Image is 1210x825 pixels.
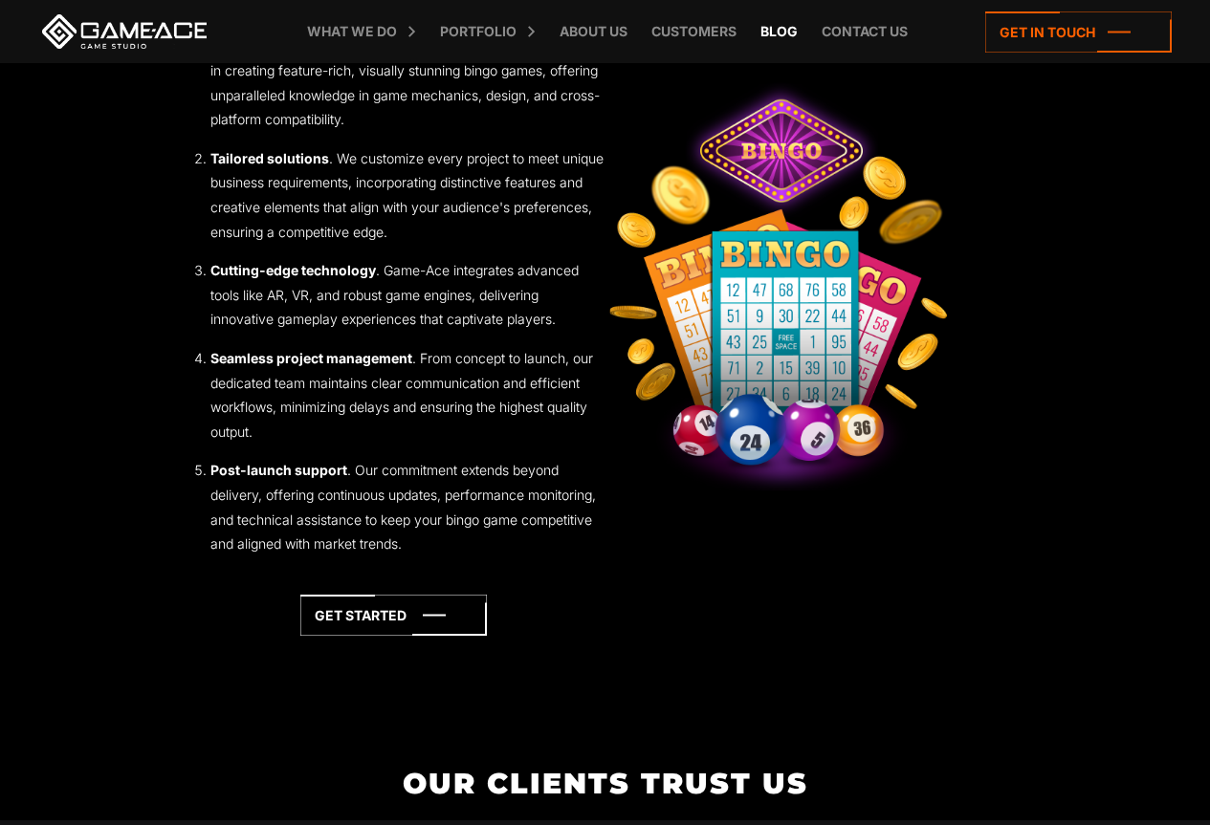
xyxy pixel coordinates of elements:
[985,11,1172,53] a: Get in touch
[210,262,376,278] strong: Cutting-edge technology
[210,462,347,478] strong: Post-launch support
[300,595,487,636] a: Get started
[210,146,605,244] li: . We customize every project to meet unique business requirements, incorporating distinctive feat...
[605,58,958,509] img: Bingo game development benefits
[210,33,605,131] li: . Our experienced team specializes in creating feature-rich, visually stunning bingo games, offer...
[210,258,605,332] li: . Game-Ace integrates advanced tools like AR, VR, and robust game engines, delivering innovative ...
[210,458,605,555] li: . Our commitment extends beyond delivery, offering continuous updates, performance monitoring, an...
[210,346,605,444] li: . From concept to launch, our dedicated team maintains clear communication and efficient workflow...
[210,150,329,166] strong: Tailored solutions
[210,350,412,366] strong: Seamless project management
